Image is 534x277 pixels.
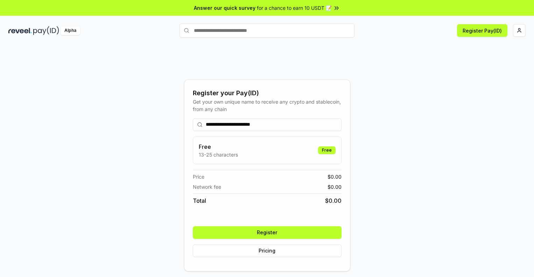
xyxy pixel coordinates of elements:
[328,173,342,180] span: $ 0.00
[193,98,342,113] div: Get your own unique name to receive any crypto and stablecoin, from any chain
[257,4,332,12] span: for a chance to earn 10 USDT 📝
[61,26,80,35] div: Alpha
[457,24,507,37] button: Register Pay(ID)
[8,26,32,35] img: reveel_dark
[194,4,255,12] span: Answer our quick survey
[193,244,342,257] button: Pricing
[193,88,342,98] div: Register your Pay(ID)
[193,173,204,180] span: Price
[193,196,206,205] span: Total
[328,183,342,191] span: $ 0.00
[33,26,59,35] img: pay_id
[193,226,342,239] button: Register
[199,143,238,151] h3: Free
[193,183,221,191] span: Network fee
[325,196,342,205] span: $ 0.00
[199,151,238,158] p: 13-25 characters
[318,146,336,154] div: Free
